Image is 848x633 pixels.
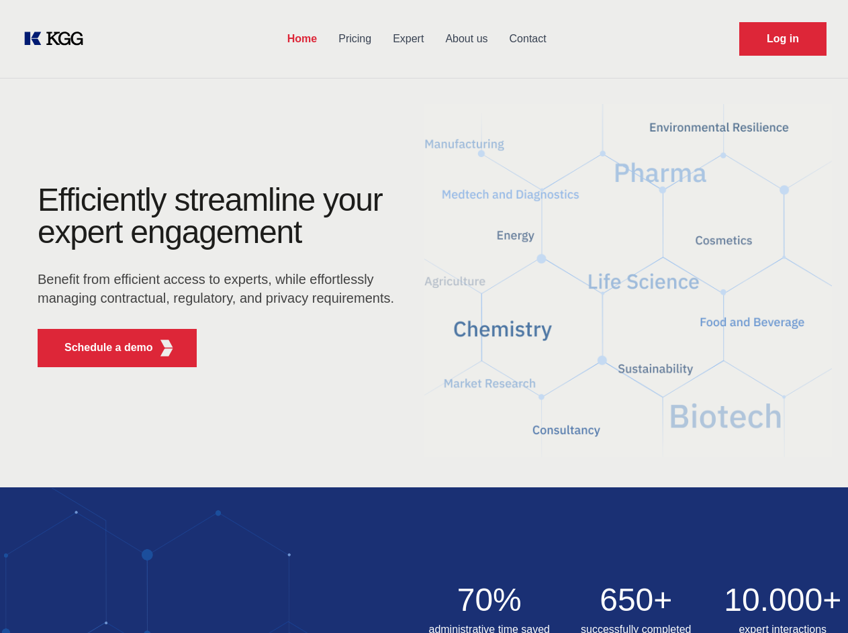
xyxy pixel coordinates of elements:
a: About us [434,21,498,56]
h1: Efficiently streamline your expert engagement [38,184,403,248]
a: Pricing [328,21,382,56]
a: Request Demo [739,22,827,56]
img: KGG Fifth Element RED [424,87,833,474]
a: Contact [499,21,557,56]
h2: 70% [424,584,555,616]
img: KGG Fifth Element RED [158,340,175,356]
a: KOL Knowledge Platform: Talk to Key External Experts (KEE) [21,28,94,50]
p: Benefit from efficient access to experts, while effortlessly managing contractual, regulatory, an... [38,270,403,307]
h2: 650+ [571,584,702,616]
a: Expert [382,21,434,56]
p: Schedule a demo [64,340,153,356]
a: Home [277,21,328,56]
button: Schedule a demoKGG Fifth Element RED [38,329,197,367]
